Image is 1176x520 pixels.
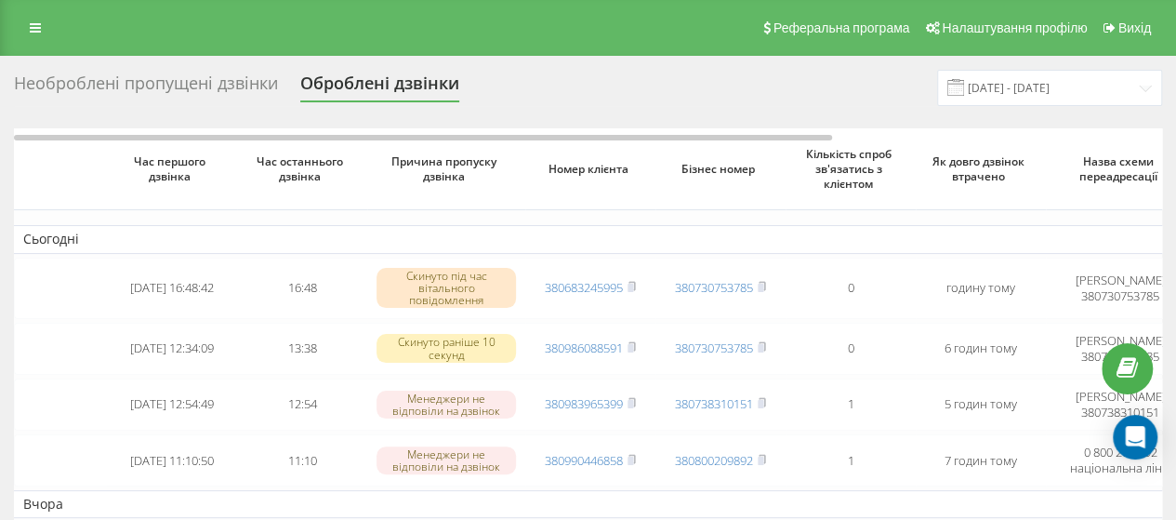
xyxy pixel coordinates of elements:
[377,334,516,362] div: Скинуто раніше 10 секунд
[916,379,1046,431] td: 5 годин тому
[916,323,1046,375] td: 6 годин тому
[122,154,222,183] span: Час першого дзвінка
[670,162,771,177] span: Бізнес номер
[800,147,901,191] span: Кількість спроб зв'язатись з клієнтом
[237,258,367,319] td: 16:48
[545,340,623,356] a: 380986088591
[107,434,237,487] td: [DATE] 11:10:50
[237,379,367,431] td: 12:54
[675,279,753,296] a: 380730753785
[786,323,916,375] td: 0
[916,434,1046,487] td: 7 годин тому
[545,452,623,469] a: 380990446858
[300,73,459,102] div: Оброблені дзвінки
[107,258,237,319] td: [DATE] 16:48:42
[545,395,623,412] a: 380983965399
[237,434,367,487] td: 11:10
[252,154,352,183] span: Час останнього дзвінка
[377,268,516,309] div: Скинуто під час вітального повідомлення
[107,379,237,431] td: [DATE] 12:54:49
[14,73,278,102] div: Необроблені пропущені дзвінки
[942,20,1087,35] span: Налаштування профілю
[384,154,509,183] span: Причина пропуску дзвінка
[540,162,641,177] span: Номер клієнта
[786,379,916,431] td: 1
[675,452,753,469] a: 380800209892
[1113,415,1157,460] div: Open Intercom Messenger
[237,323,367,375] td: 13:38
[377,391,516,419] div: Менеджери не відповіли на дзвінок
[786,258,916,319] td: 0
[377,447,516,474] div: Менеджери не відповіли на дзвінок
[675,340,753,356] a: 380730753785
[773,20,910,35] span: Реферальна програма
[107,323,237,375] td: [DATE] 12:34:09
[931,154,1031,183] span: Як довго дзвінок втрачено
[1118,20,1151,35] span: Вихід
[916,258,1046,319] td: годину тому
[786,434,916,487] td: 1
[545,279,623,296] a: 380683245995
[675,395,753,412] a: 380738310151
